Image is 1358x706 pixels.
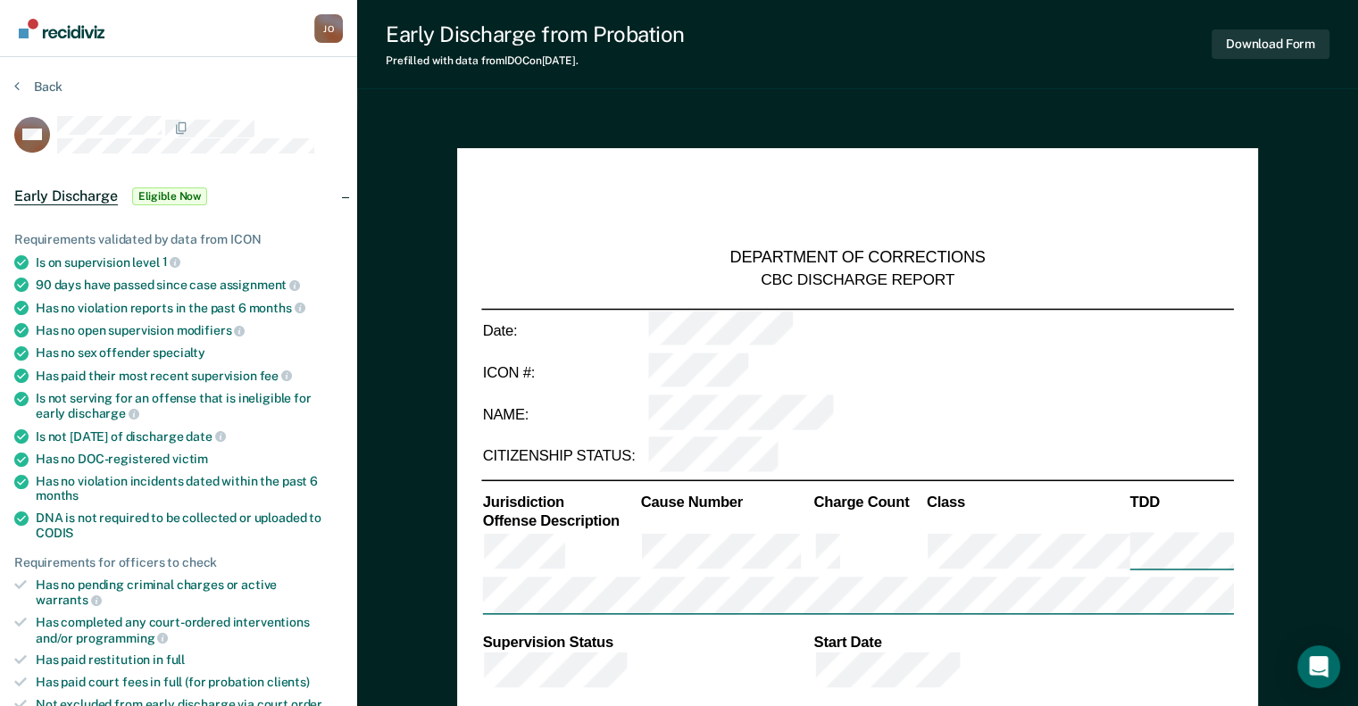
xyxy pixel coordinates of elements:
[1212,29,1329,59] button: Download Form
[68,406,139,420] span: discharge
[812,632,1234,652] th: Start Date
[76,631,168,645] span: programming
[36,526,73,540] span: CODIS
[36,452,343,467] div: Has no DOC-registered
[36,675,343,690] div: Has paid court fees in full (for probation
[812,492,925,511] th: Charge Count
[36,345,343,361] div: Has no sex offender
[36,593,102,607] span: warrants
[36,254,343,270] div: Is on supervision level
[14,79,62,95] button: Back
[36,652,343,668] div: Has paid restitution in
[36,577,343,608] div: Has no pending criminal charges or active
[761,269,954,289] div: CBC DISCHARGE REPORT
[386,21,685,47] div: Early Discharge from Probation
[172,452,208,466] span: victim
[481,394,646,436] td: NAME:
[730,248,986,270] div: DEPARTMENT OF CORRECTIONS
[314,14,343,43] div: J O
[132,187,208,205] span: Eligible Now
[36,391,343,421] div: Is not serving for an offense that is ineligible for early
[267,675,310,689] span: clients)
[260,369,292,383] span: fee
[1297,645,1340,688] div: Open Intercom Messenger
[925,492,1129,511] th: Class
[36,511,343,541] div: DNA is not required to be collected or uploaded to
[177,323,246,337] span: modifiers
[36,300,343,316] div: Has no violation reports in the past 6
[639,492,812,511] th: Cause Number
[386,54,685,67] div: Prefilled with data from IDOC on [DATE] .
[481,436,646,478] td: CITIZENSHIP STATUS:
[36,368,343,384] div: Has paid their most recent supervision
[481,352,646,394] td: ICON #:
[481,511,639,531] th: Offense Description
[36,322,343,338] div: Has no open supervision
[36,488,79,503] span: months
[14,232,343,247] div: Requirements validated by data from ICON
[36,615,343,645] div: Has completed any court-ordered interventions and/or
[481,492,639,511] th: Jurisdiction
[14,187,118,205] span: Early Discharge
[186,429,225,444] span: date
[166,652,185,667] span: full
[14,555,343,570] div: Requirements for officers to check
[36,474,343,504] div: Has no violation incidents dated within the past 6
[481,309,646,352] td: Date:
[220,278,300,292] span: assignment
[36,277,343,293] div: 90 days have passed since case
[162,254,181,269] span: 1
[481,632,812,652] th: Supervision Status
[314,14,343,43] button: Profile dropdown button
[153,345,205,360] span: specialty
[19,19,104,38] img: Recidiviz
[249,301,305,315] span: months
[1129,492,1234,511] th: TDD
[36,428,343,444] div: Is not [DATE] of discharge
